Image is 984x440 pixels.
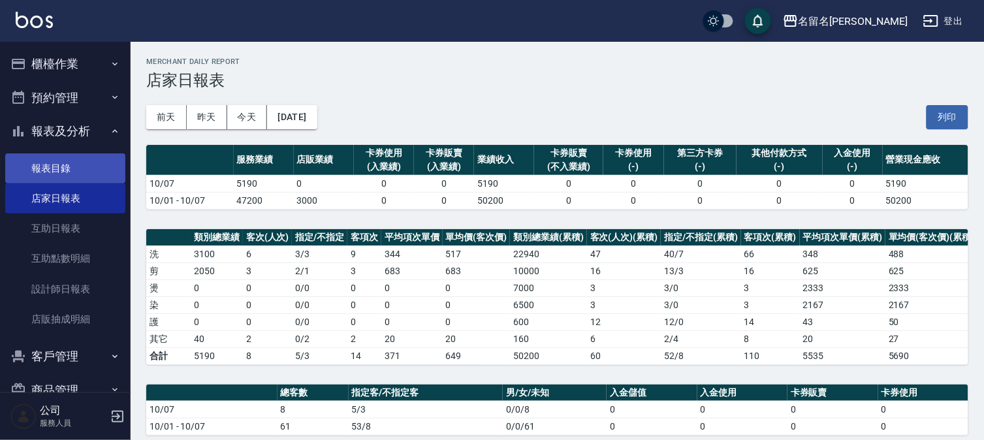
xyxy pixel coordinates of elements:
[292,229,347,246] th: 指定/不指定
[823,192,883,209] td: 0
[800,296,886,313] td: 2167
[826,160,880,174] div: (-)
[292,347,347,364] td: 5/3
[417,160,471,174] div: (入業績)
[243,245,293,262] td: 6
[191,262,243,279] td: 2050
[737,175,822,192] td: 0
[146,347,191,364] td: 合計
[510,330,587,347] td: 160
[191,245,243,262] td: 3100
[146,279,191,296] td: 燙
[603,192,663,209] td: 0
[661,296,741,313] td: 3 / 0
[537,146,600,160] div: 卡券販賣
[664,175,737,192] td: 0
[883,175,968,192] td: 5190
[510,296,587,313] td: 6500
[885,313,977,330] td: 50
[443,313,511,330] td: 0
[146,385,968,435] table: a dense table
[474,175,534,192] td: 5190
[357,146,411,160] div: 卡券使用
[243,313,293,330] td: 0
[349,401,503,418] td: 5/3
[354,175,414,192] td: 0
[510,262,587,279] td: 10000
[278,401,349,418] td: 8
[243,330,293,347] td: 2
[587,347,661,364] td: 60
[243,262,293,279] td: 3
[587,262,661,279] td: 16
[417,146,471,160] div: 卡券販賣
[443,229,511,246] th: 單均價(客次價)
[5,304,125,334] a: 店販抽成明細
[443,296,511,313] td: 0
[607,401,697,418] td: 0
[146,401,278,418] td: 10/07
[603,175,663,192] td: 0
[741,279,800,296] td: 3
[534,175,603,192] td: 0
[741,313,800,330] td: 14
[534,192,603,209] td: 0
[661,229,741,246] th: 指定/不指定(累積)
[741,229,800,246] th: 客項次(累積)
[927,105,968,129] button: 列印
[787,385,878,401] th: 卡券販賣
[5,47,125,81] button: 櫃檯作業
[191,313,243,330] td: 0
[741,245,800,262] td: 66
[741,296,800,313] td: 3
[146,245,191,262] td: 洗
[510,313,587,330] td: 600
[799,13,908,29] div: 名留名[PERSON_NAME]
[292,279,347,296] td: 0 / 0
[503,401,607,418] td: 0/0/8
[10,403,37,430] img: Person
[243,279,293,296] td: 0
[5,153,125,183] a: 報表目錄
[347,279,381,296] td: 0
[787,418,878,435] td: 0
[414,175,474,192] td: 0
[5,81,125,115] button: 預約管理
[381,313,443,330] td: 0
[661,245,741,262] td: 40 / 7
[381,229,443,246] th: 平均項次單價
[278,385,349,401] th: 總客數
[661,262,741,279] td: 13 / 3
[5,373,125,407] button: 商品管理
[800,313,886,330] td: 43
[661,330,741,347] td: 2 / 4
[243,229,293,246] th: 客次(人次)
[697,418,787,435] td: 0
[800,262,886,279] td: 625
[187,105,227,129] button: 昨天
[414,192,474,209] td: 0
[510,279,587,296] td: 7000
[607,418,697,435] td: 0
[667,160,734,174] div: (-)
[146,192,234,209] td: 10/01 - 10/07
[587,313,661,330] td: 12
[191,347,243,364] td: 5190
[503,418,607,435] td: 0/0/61
[146,296,191,313] td: 染
[878,401,968,418] td: 0
[347,262,381,279] td: 3
[661,279,741,296] td: 3 / 0
[381,347,443,364] td: 371
[787,401,878,418] td: 0
[664,192,737,209] td: 0
[191,229,243,246] th: 類別總業績
[878,385,968,401] th: 卡券使用
[292,296,347,313] td: 0 / 0
[294,175,354,192] td: 0
[510,229,587,246] th: 類別總業績(累積)
[474,145,534,176] th: 業績收入
[443,347,511,364] td: 649
[5,213,125,244] a: 互助日報表
[503,385,607,401] th: 男/女/未知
